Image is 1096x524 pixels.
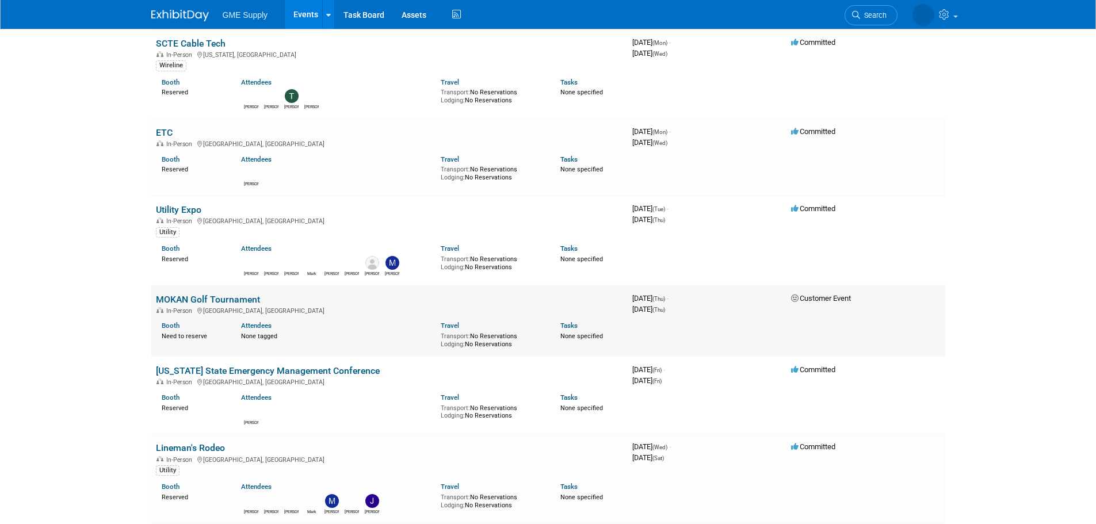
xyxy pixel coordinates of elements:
span: Customer Event [791,294,851,303]
a: ETC [156,127,173,138]
img: Mitch Gosney [385,256,399,270]
div: Reserved [162,491,224,502]
span: Committed [791,127,835,136]
span: (Fri) [652,367,662,373]
span: (Thu) [652,296,665,302]
img: Amanda Riley [345,494,359,508]
a: Attendees [241,155,272,163]
div: None tagged [241,330,432,341]
img: Amanda Riley [912,4,934,26]
span: (Thu) [652,217,665,223]
span: - [669,442,671,451]
img: John Medina [365,494,379,508]
div: Mitch Gosney [324,508,339,515]
span: [DATE] [632,376,662,385]
span: None specified [560,89,603,96]
a: MOKAN Golf Tournament [156,294,260,305]
span: Transport: [441,404,470,412]
div: Jason Murphy [365,270,379,277]
a: Attendees [241,322,272,330]
span: (Tue) [652,206,665,212]
div: [GEOGRAPHIC_DATA], [GEOGRAPHIC_DATA] [156,377,623,386]
div: Dave Coble [304,103,319,110]
div: No Reservations No Reservations [441,491,543,509]
img: Anna Hanley [245,494,258,508]
img: Anna Hanley [285,256,299,270]
span: In-Person [166,378,196,386]
a: Search [845,5,898,25]
img: Jason Murphy [365,256,379,270]
div: Scott Connor [244,180,258,187]
span: In-Person [166,217,196,225]
div: Amanda Riley [345,508,359,515]
span: None specified [560,494,603,501]
div: Cody Sellers [284,508,299,515]
a: Travel [441,78,459,86]
img: Richard Martire [265,89,278,103]
img: Chuck Karas [265,494,278,508]
span: Lodging: [441,174,465,181]
img: Mark Anderson [305,494,319,508]
span: Transport: [441,332,470,340]
a: Tasks [560,155,578,163]
span: Committed [791,442,835,451]
img: Amanda Riley [325,256,339,270]
span: (Fri) [652,378,662,384]
a: Tasks [560,483,578,491]
a: Travel [441,322,459,330]
img: Todd Licence [285,89,299,103]
a: Attendees [241,244,272,253]
img: Mark Anderson [305,256,319,270]
img: In-Person Event [156,456,163,462]
a: Travel [441,244,459,253]
span: Transport: [441,494,470,501]
span: In-Person [166,307,196,315]
img: In-Person Event [156,140,163,146]
span: Lodging: [441,263,465,271]
span: - [663,365,665,374]
div: [GEOGRAPHIC_DATA], [GEOGRAPHIC_DATA] [156,305,623,315]
span: (Wed) [652,51,667,57]
div: Anna Hanley [244,508,258,515]
span: Transport: [441,89,470,96]
div: Todd Licence [284,103,299,110]
span: [DATE] [632,127,671,136]
a: Tasks [560,322,578,330]
div: [GEOGRAPHIC_DATA], [GEOGRAPHIC_DATA] [156,216,623,225]
span: Lodging: [441,341,465,348]
img: Mitch Gosney [325,494,339,508]
a: Booth [162,483,180,491]
div: Cody Sellers [345,270,359,277]
span: [DATE] [632,442,671,451]
span: None specified [560,404,603,412]
span: (Mon) [652,40,667,46]
span: Lodging: [441,97,465,104]
a: Attendees [241,78,272,86]
img: ExhibitDay [151,10,209,21]
div: No Reservations No Reservations [441,402,543,420]
a: Booth [162,244,180,253]
div: Reserved [162,253,224,263]
a: SCTE Cable Tech [156,38,226,49]
div: Cody Sellers [244,103,258,110]
span: Transport: [441,166,470,173]
div: [US_STATE], [GEOGRAPHIC_DATA] [156,49,623,59]
img: In-Person Event [156,51,163,57]
a: Booth [162,155,180,163]
a: Booth [162,393,180,401]
div: Utility [156,227,180,238]
img: Rob Spence [245,405,258,419]
span: Transport: [441,255,470,263]
div: Anna Hanley [284,270,299,277]
div: John Medina [365,508,379,515]
span: (Wed) [652,140,667,146]
span: Search [860,11,887,20]
a: [US_STATE] State Emergency Management Conference [156,365,380,376]
div: Need to reserve [162,330,224,341]
span: [DATE] [632,38,671,47]
a: Lineman's Rodeo [156,442,225,453]
div: Reserved [162,86,224,97]
div: Amanda Riley [324,270,339,277]
div: No Reservations No Reservations [441,253,543,271]
span: None specified [560,332,603,340]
